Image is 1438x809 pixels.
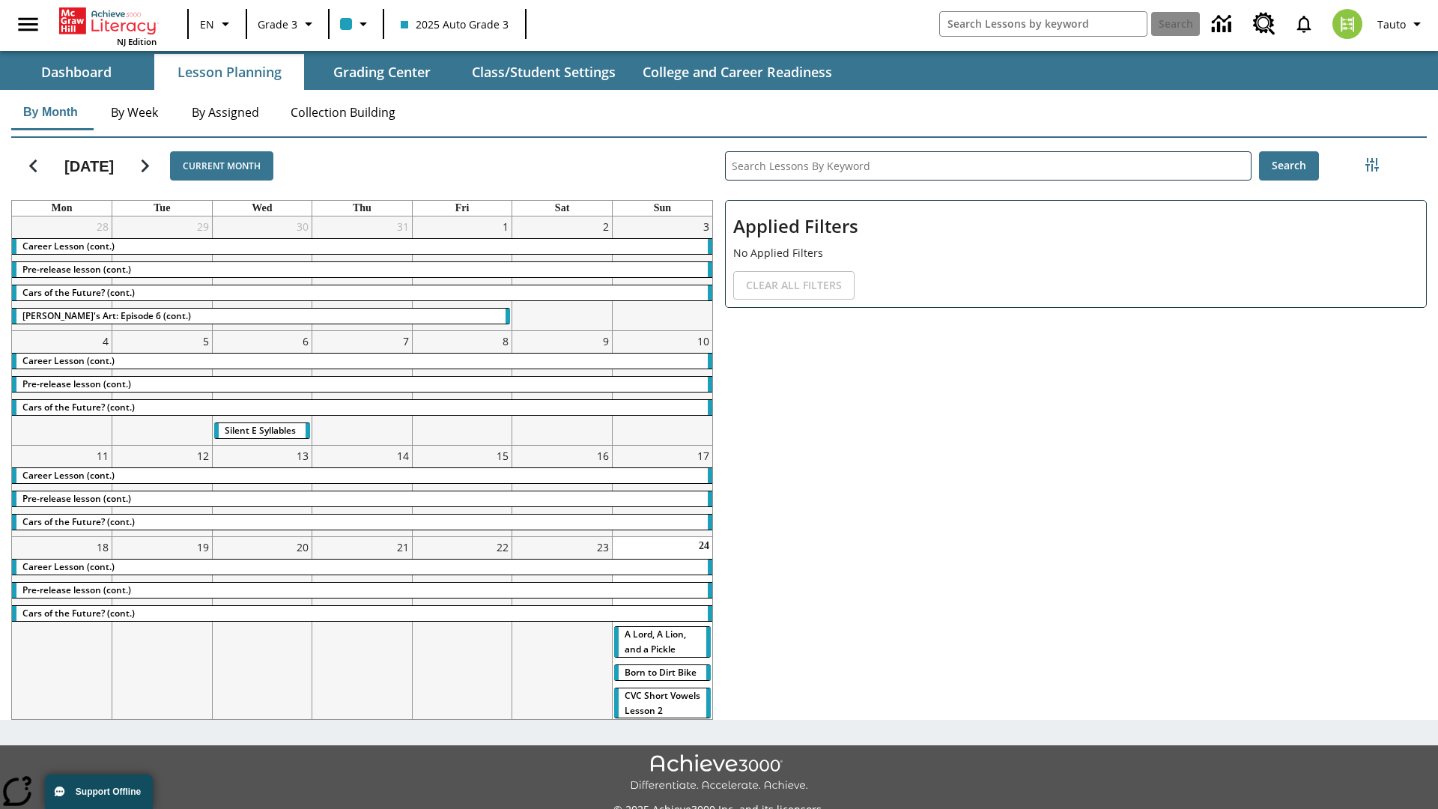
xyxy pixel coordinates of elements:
span: Pre-release lesson (cont.) [22,584,131,596]
span: Career Lesson (cont.) [22,560,115,573]
input: Search Lessons By Keyword [726,152,1251,180]
a: August 24, 2025 [696,537,712,555]
a: Sunday [651,201,674,216]
a: Friday [452,201,473,216]
div: Career Lesson (cont.) [12,560,712,575]
div: Cars of the Future? (cont.) [12,606,712,621]
button: Search [1259,151,1319,181]
a: August 8, 2025 [500,331,512,351]
a: August 22, 2025 [494,537,512,557]
button: Support Offline [45,775,153,809]
a: August 3, 2025 [700,216,712,237]
td: July 28, 2025 [12,216,112,331]
a: August 5, 2025 [200,331,212,351]
td: August 9, 2025 [512,331,613,446]
a: Saturday [552,201,572,216]
button: Class/Student Settings [460,54,628,90]
button: Collection Building [279,94,407,130]
button: Current Month [170,151,273,181]
img: avatar image [1332,9,1362,39]
a: Home [59,6,157,36]
span: Pre-release lesson (cont.) [22,492,131,505]
span: Career Lesson (cont.) [22,240,115,252]
a: August 17, 2025 [694,446,712,466]
div: Cars of the Future? (cont.) [12,285,712,300]
span: A Lord, A Lion, and a Pickle [625,628,686,655]
div: Search [713,132,1427,720]
button: Class color is light blue. Change class color [334,10,378,37]
td: August 6, 2025 [212,331,312,446]
a: August 12, 2025 [194,446,212,466]
a: August 1, 2025 [500,216,512,237]
button: By Week [97,94,172,130]
td: August 4, 2025 [12,331,112,446]
span: Pre-release lesson (cont.) [22,378,131,390]
a: August 20, 2025 [294,537,312,557]
a: August 18, 2025 [94,537,112,557]
button: By Assigned [180,94,271,130]
span: Born to Dirt Bike [625,666,697,679]
button: Previous [14,147,52,185]
td: August 3, 2025 [612,216,712,331]
div: Cars of the Future? (cont.) [12,400,712,415]
div: Born to Dirt Bike [614,665,711,680]
div: Cars of the Future? (cont.) [12,515,712,530]
p: No Applied Filters [733,245,1419,261]
td: August 16, 2025 [512,445,613,536]
span: Support Offline [76,787,141,797]
a: Data Center [1203,4,1244,45]
button: Language: EN, Select a language [193,10,241,37]
button: Profile/Settings [1371,10,1432,37]
button: By Month [11,94,90,130]
a: July 28, 2025 [94,216,112,237]
td: August 1, 2025 [412,216,512,331]
td: August 8, 2025 [412,331,512,446]
button: Grading Center [307,54,457,90]
a: August 9, 2025 [600,331,612,351]
button: Lesson Planning [154,54,304,90]
span: Grade 3 [258,16,297,32]
h2: [DATE] [64,157,114,175]
div: Applied Filters [725,200,1427,308]
span: Violet's Art: Episode 6 (cont.) [22,309,191,322]
div: Career Lesson (cont.) [12,354,712,369]
button: Grade: Grade 3, Select a grade [252,10,324,37]
span: EN [200,16,214,32]
a: Notifications [1284,4,1323,43]
a: July 31, 2025 [394,216,412,237]
td: August 17, 2025 [612,445,712,536]
button: Open side menu [6,2,50,46]
td: August 7, 2025 [312,331,413,446]
span: 2025 Auto Grade 3 [401,16,509,32]
div: Career Lesson (cont.) [12,468,712,483]
a: August 15, 2025 [494,446,512,466]
h2: Applied Filters [733,208,1419,245]
a: August 11, 2025 [94,446,112,466]
td: August 14, 2025 [312,445,413,536]
td: July 29, 2025 [112,216,213,331]
a: August 23, 2025 [594,537,612,557]
img: Achieve3000 Differentiate Accelerate Achieve [630,754,808,793]
span: Career Lesson (cont.) [22,354,115,367]
a: August 21, 2025 [394,537,412,557]
div: CVC Short Vowels Lesson 2 [614,688,711,718]
button: Dashboard [1,54,151,90]
td: August 13, 2025 [212,445,312,536]
div: Violet's Art: Episode 6 (cont.) [12,309,510,324]
div: Pre-release lesson (cont.) [12,491,712,506]
button: College and Career Readiness [631,54,844,90]
a: Thursday [350,201,374,216]
span: Cars of the Future? (cont.) [22,515,135,528]
span: Cars of the Future? (cont.) [22,607,135,619]
a: August 16, 2025 [594,446,612,466]
a: Wednesday [249,201,275,216]
a: Tuesday [151,201,173,216]
a: August 4, 2025 [100,331,112,351]
a: Monday [49,201,76,216]
a: July 29, 2025 [194,216,212,237]
a: August 6, 2025 [300,331,312,351]
button: Next [126,147,164,185]
a: August 2, 2025 [600,216,612,237]
a: August 14, 2025 [394,446,412,466]
td: August 5, 2025 [112,331,213,446]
